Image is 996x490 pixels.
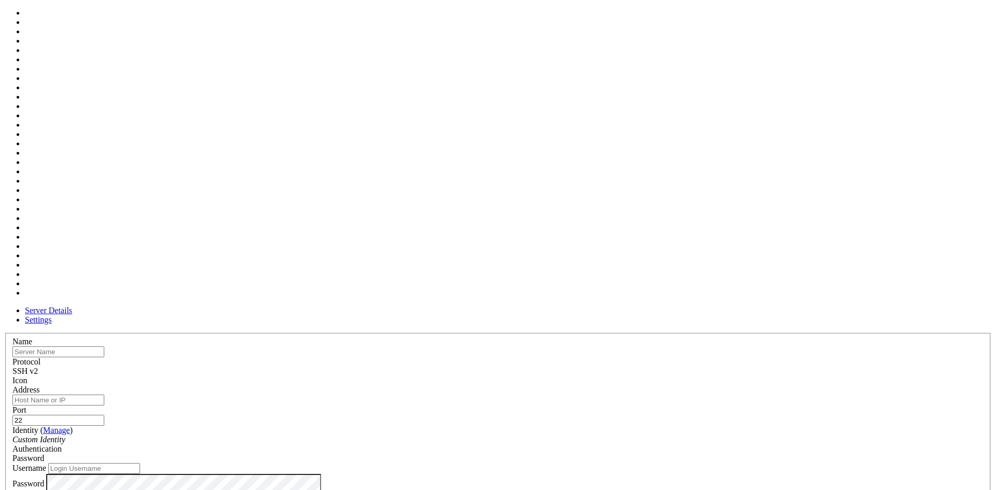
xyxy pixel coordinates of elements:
[12,435,65,444] i: Custom Identity
[48,463,140,474] input: Login Username
[12,435,984,444] div: Custom Identity
[12,444,62,453] label: Authentication
[12,395,104,405] input: Host Name or IP
[12,415,104,426] input: Port Number
[12,454,44,463] span: Password
[12,454,984,463] div: Password
[12,479,44,487] label: Password
[12,464,46,472] label: Username
[12,426,73,435] label: Identity
[12,376,27,385] label: Icon
[12,367,984,376] div: SSH v2
[12,346,104,357] input: Server Name
[40,426,73,435] span: ( )
[12,385,39,394] label: Address
[12,405,26,414] label: Port
[25,315,52,324] a: Settings
[43,426,70,435] a: Manage
[12,357,40,366] label: Protocol
[12,337,32,346] label: Name
[25,306,72,315] a: Server Details
[12,367,38,375] span: SSH v2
